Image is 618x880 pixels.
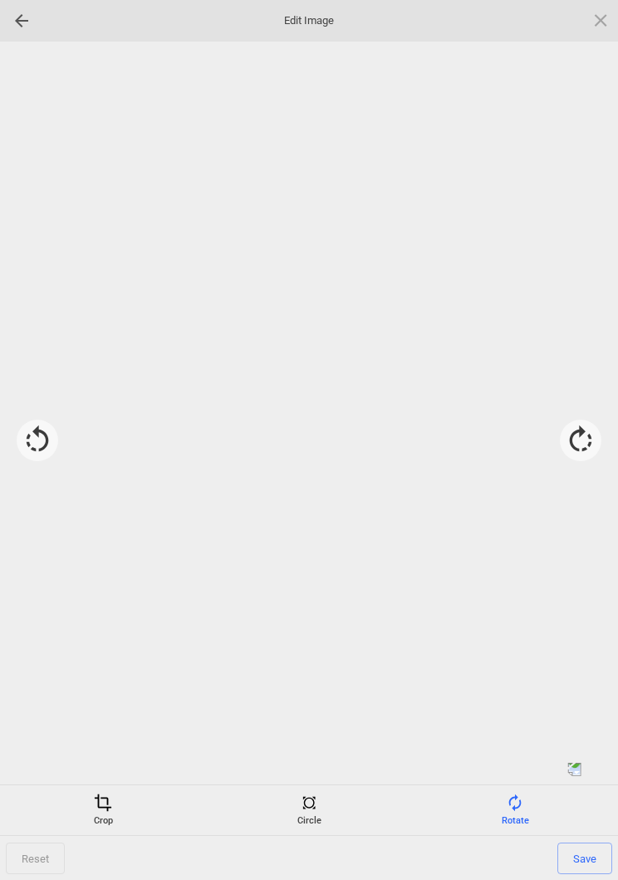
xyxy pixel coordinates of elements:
span: Save [557,843,612,874]
div: Go back [8,7,35,34]
div: Crop [4,794,202,827]
div: Rotate 90° [560,420,601,461]
div: Rotate [416,794,614,827]
div: Circle [210,794,408,827]
span: Click here or hit ESC to close picker [591,11,610,29]
span: Edit Image [226,13,392,28]
div: Rotate -90° [17,420,58,461]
